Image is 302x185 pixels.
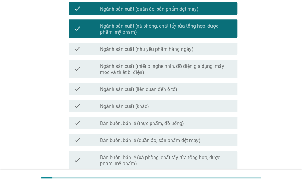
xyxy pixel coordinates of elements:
[100,86,177,92] label: Ngành sản xuất (liên quan đến ô tô)
[100,23,232,35] label: Ngành sản xuất (xà phòng, chất tẩy rửa tổng hợp, dược phẩm, mỹ phẩm)
[100,6,199,12] label: Ngành sản xuất (quần áo, sản phẩm dệt may)
[100,120,184,127] label: Bán buôn, bán lẻ (thực phẩm, đồ uống)
[100,138,200,144] label: Bán buôn, bán lẻ (quần áo, sản phẩm dệt may)
[74,5,81,12] i: check
[100,46,193,52] label: Ngành sản xuất (nhu yếu phẩm hàng ngày)
[74,22,81,35] i: check
[100,63,232,75] label: Ngành sản xuất (thiết bị nghe nhìn, đồ điện gia dụng, máy móc và thiết bị điện)
[74,102,81,110] i: check
[74,85,81,92] i: check
[74,45,81,52] i: check
[74,62,81,75] i: check
[100,155,232,167] label: Bán buôn, bán lẻ (xà phòng, chất tẩy rửa tổng hợp, dược phẩm, mỹ phẩm)
[74,153,81,167] i: check
[74,136,81,144] i: check
[74,119,81,127] i: check
[100,103,149,110] label: Ngành sản xuất (khác)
